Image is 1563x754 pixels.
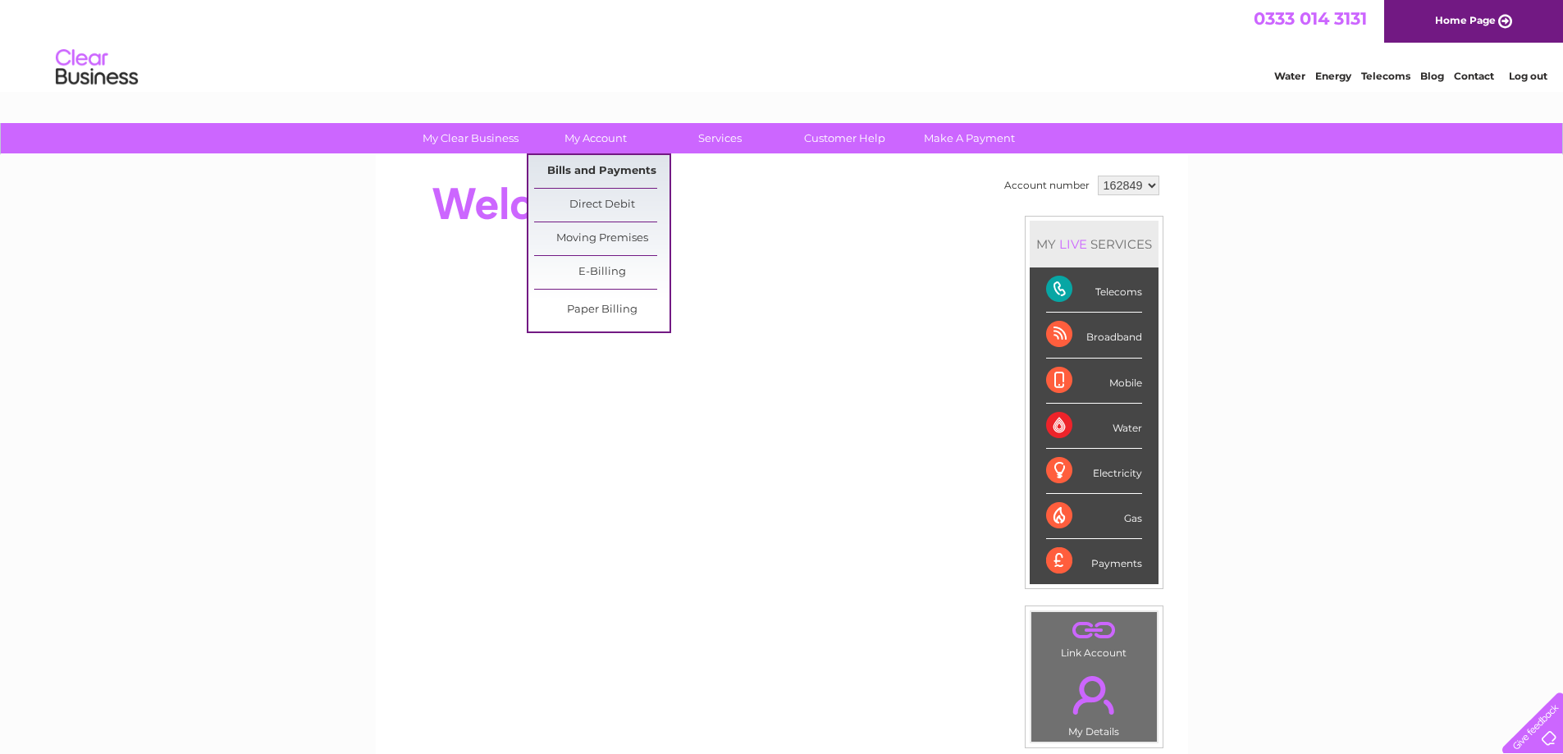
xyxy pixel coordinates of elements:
[528,123,663,153] a: My Account
[403,123,538,153] a: My Clear Business
[652,123,788,153] a: Services
[395,9,1170,80] div: Clear Business is a trading name of Verastar Limited (registered in [GEOGRAPHIC_DATA] No. 3667643...
[1420,70,1444,82] a: Blog
[534,189,670,222] a: Direct Debit
[1030,221,1159,267] div: MY SERVICES
[1254,8,1367,29] a: 0333 014 3131
[777,123,912,153] a: Customer Help
[534,256,670,289] a: E-Billing
[1035,666,1153,724] a: .
[1056,236,1090,252] div: LIVE
[902,123,1037,153] a: Make A Payment
[1315,70,1351,82] a: Energy
[534,222,670,255] a: Moving Premises
[1035,616,1153,645] a: .
[1361,70,1410,82] a: Telecoms
[1000,171,1094,199] td: Account number
[1031,611,1158,663] td: Link Account
[1031,662,1158,743] td: My Details
[1454,70,1494,82] a: Contact
[1274,70,1305,82] a: Water
[1046,539,1142,583] div: Payments
[1509,70,1547,82] a: Log out
[1046,449,1142,494] div: Electricity
[534,155,670,188] a: Bills and Payments
[1046,359,1142,404] div: Mobile
[1046,494,1142,539] div: Gas
[55,43,139,93] img: logo.png
[1046,404,1142,449] div: Water
[1046,267,1142,313] div: Telecoms
[534,294,670,327] a: Paper Billing
[1046,313,1142,358] div: Broadband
